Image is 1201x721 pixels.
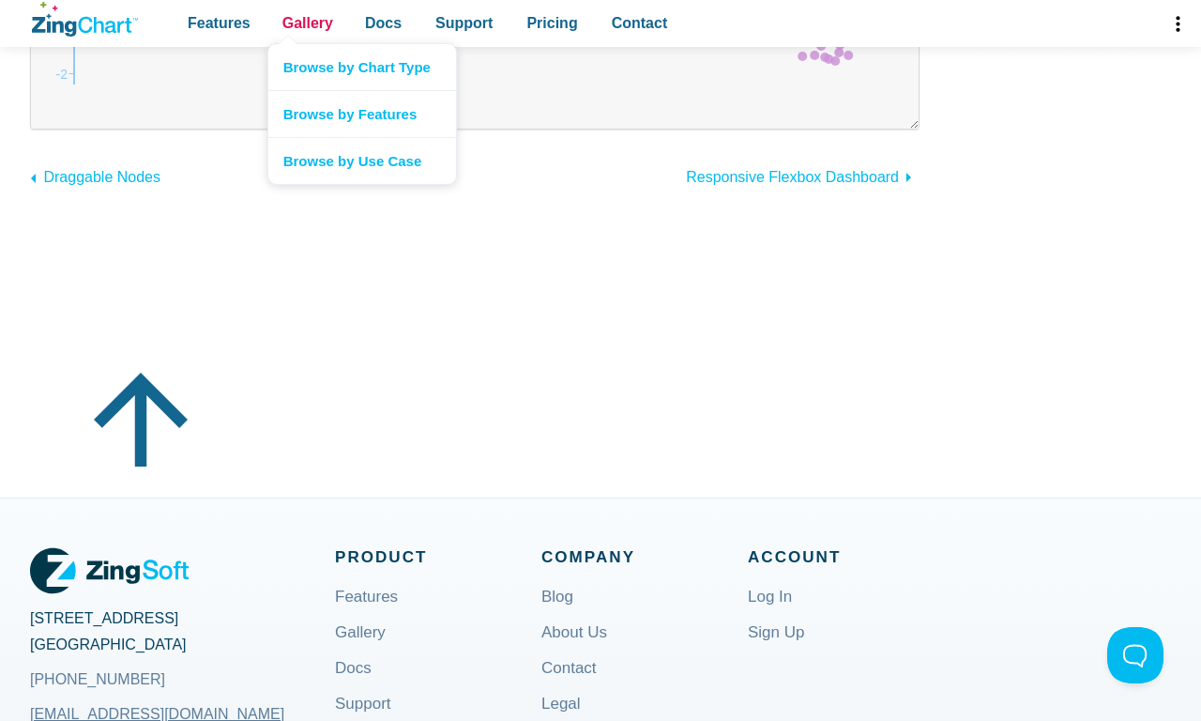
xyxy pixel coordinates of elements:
span: Company [541,544,748,571]
a: ZingSoft Logo. Click to visit the ZingSoft site (external). [30,544,189,598]
a: ZingChart Logo. Click to return to the homepage [32,2,138,37]
a: Gallery [335,625,386,670]
span: Pricing [526,10,577,36]
span: Gallery [282,10,333,36]
a: Browse by Chart Type [268,44,456,90]
span: Docs [365,10,402,36]
span: Support [435,10,493,36]
a: Responsive Flexbox Dashboard [686,160,920,190]
span: Product [335,544,541,571]
a: Docs [335,661,372,706]
a: Draggable Nodes [30,160,160,190]
address: [STREET_ADDRESS] [GEOGRAPHIC_DATA] [30,606,335,701]
span: Responsive Flexbox Dashboard [686,169,899,185]
a: Browse by Use Case [268,137,456,184]
a: [PHONE_NUMBER] [30,657,335,702]
a: Features [335,590,398,635]
a: About Us [541,625,607,670]
span: Contact [612,10,668,36]
span: Features [188,10,251,36]
span: Draggable Nodes [43,169,160,185]
span: Account [748,544,954,571]
a: Blog [541,590,573,635]
iframe: Toggle Customer Support [1107,627,1163,683]
a: Contact [541,661,597,706]
a: Log In [748,590,792,635]
a: Browse by Features [268,90,456,137]
a: Sign Up [748,625,804,670]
